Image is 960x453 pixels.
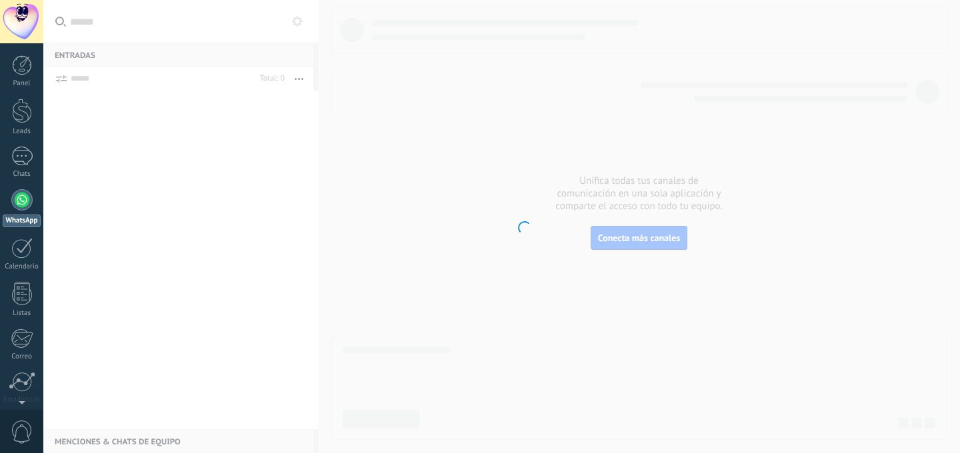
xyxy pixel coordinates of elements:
div: Listas [3,309,41,318]
div: Panel [3,79,41,88]
div: Chats [3,170,41,179]
div: Leads [3,127,41,136]
div: Correo [3,352,41,361]
div: Calendario [3,262,41,271]
div: WhatsApp [3,215,41,227]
